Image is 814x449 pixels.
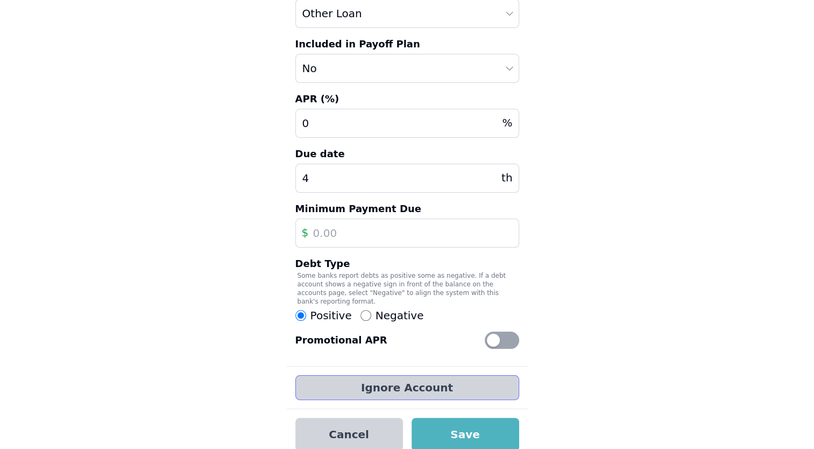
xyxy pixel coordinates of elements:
[360,310,371,321] input: Negative
[295,310,306,321] input: Positive
[295,256,519,271] label: Debt Type
[295,219,519,248] input: 0.00
[302,225,309,240] span: $
[295,271,519,306] p: Some banks report debts as positive some as negative. If a debt account shows a negative sign in ...
[295,333,387,348] label: Promotional APR
[295,92,519,107] label: APR (%)
[295,164,519,193] input: 4th
[295,109,519,138] input: 0.00
[501,170,513,185] span: th
[376,308,424,323] span: Negative
[295,375,519,400] button: Ignore Account
[310,308,352,323] span: Positive
[502,115,512,130] span: %
[295,201,519,216] label: Minimum Payment Due
[295,37,519,52] label: Included in Payoff Plan
[295,146,519,162] label: Due date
